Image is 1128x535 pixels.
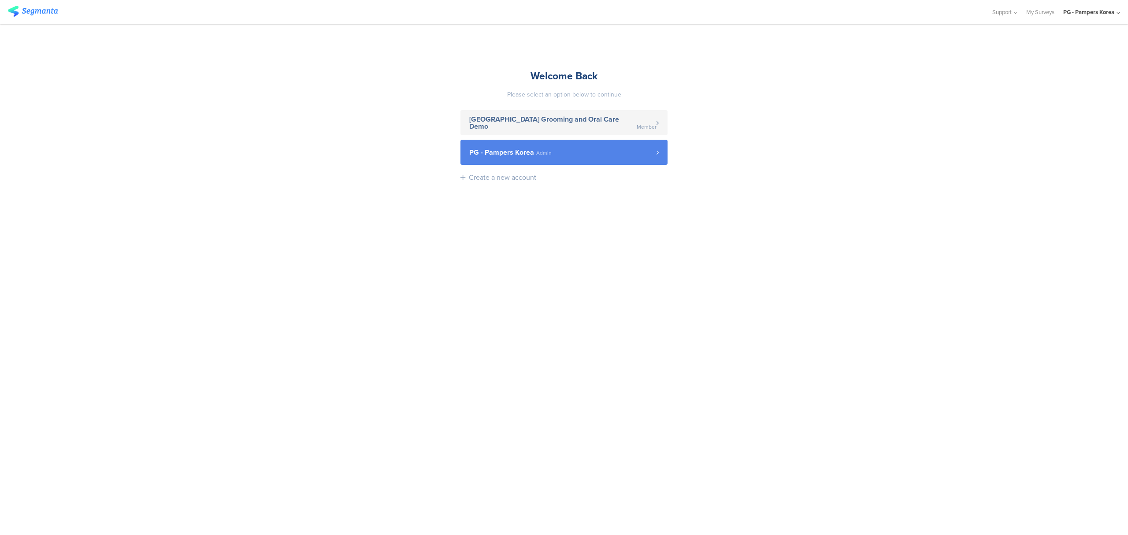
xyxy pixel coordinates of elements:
[469,116,634,130] span: [GEOGRAPHIC_DATA] Grooming and Oral Care Demo
[637,124,657,130] span: Member
[469,172,536,182] div: Create a new account
[460,90,668,99] div: Please select an option below to continue
[469,149,534,156] span: PG - Pampers Korea
[992,8,1012,16] span: Support
[460,68,668,83] div: Welcome Back
[1063,8,1114,16] div: PG - Pampers Korea
[460,110,668,135] a: [GEOGRAPHIC_DATA] Grooming and Oral Care Demo Member
[8,6,58,17] img: segmanta logo
[536,150,552,156] span: Admin
[460,140,668,165] a: PG - Pampers Korea Admin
